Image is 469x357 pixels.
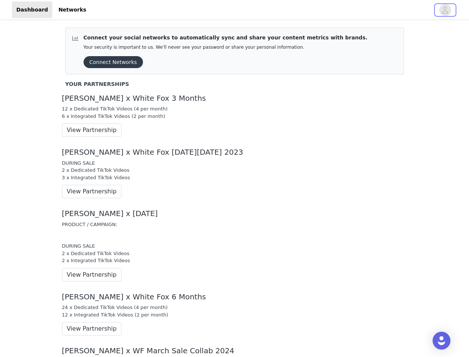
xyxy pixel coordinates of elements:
a: Networks [54,1,91,18]
div: Your Partnerships [65,80,404,89]
div: avatar [442,4,449,16]
div: [PERSON_NAME] x [DATE] [62,209,407,218]
div: 12 x Dedicated TikTok Videos (4 per month) 6 x Integrated TikTok Videos (2 per month) [62,105,407,120]
button: Connect Networks [84,56,143,68]
button: View Partnership [62,268,121,282]
div: [PERSON_NAME] x White Fox [DATE][DATE] 2023 [62,148,407,157]
div: [PERSON_NAME] x White Fox 6 Months [62,293,407,301]
div: [PERSON_NAME] x WF March Sale Collab 2024 [62,347,407,355]
button: View Partnership [62,185,121,198]
button: View Partnership [62,322,121,335]
a: Dashboard [12,1,52,18]
div: Open Intercom Messenger [433,332,450,350]
p: Connect your social networks to automatically sync and share your content metrics with brands. [84,34,368,42]
p: Your security is important to us. We’ll never see your password or share your personal information. [84,45,368,50]
div: DURING SALE 2 x Dedicated TikTok Videos 3 x Integrated TikTok Videos [62,160,407,181]
div: 24 x Dedicated TikTok Videos (4 per month) 12 x Integrated TikTok Videos (2 per month) [62,304,407,318]
button: View Partnership [62,123,121,137]
div: [PERSON_NAME] x White Fox 3 Months [62,94,407,103]
div: PRODUCT / CAMPAIGN: DURING SALE 2 x Dedicated TikTok Videos 2 x Integrated TikTok Videos [62,221,407,264]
